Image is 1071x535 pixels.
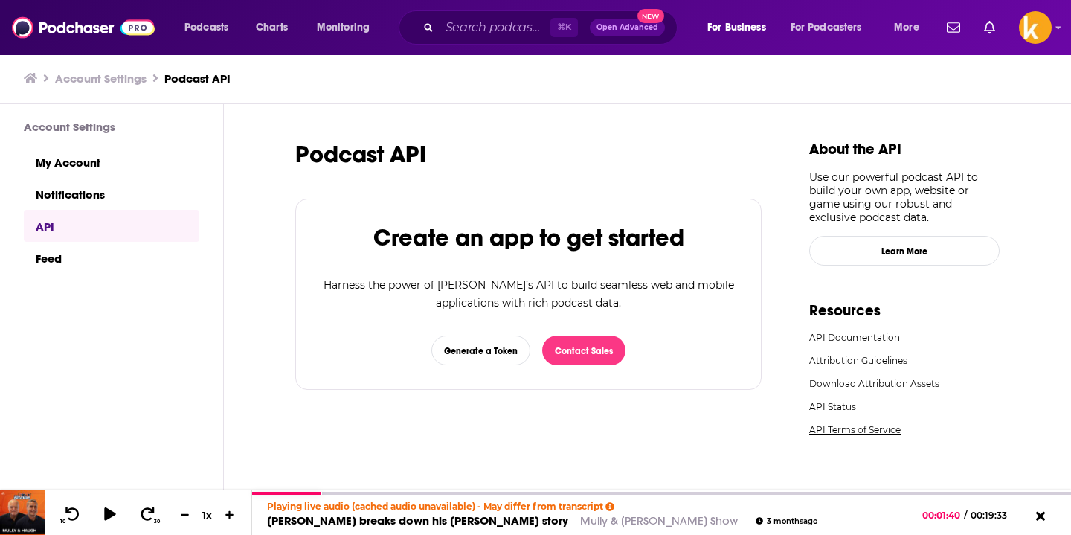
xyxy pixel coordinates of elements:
[978,15,1001,40] a: Show notifications dropdown
[256,17,288,38] span: Charts
[306,16,389,39] button: open menu
[24,210,199,242] a: API
[431,336,530,365] button: Generate a Token
[809,401,1000,412] a: API Status
[894,17,919,38] span: More
[24,242,199,274] a: Feed
[809,170,1000,224] p: Use our powerful podcast API to build your own app, website or game using our robust and exclusiv...
[941,15,966,40] a: Show notifications dropdown
[809,332,1000,343] a: API Documentation
[1019,11,1052,44] button: Show profile menu
[697,16,785,39] button: open menu
[596,24,658,31] span: Open Advanced
[267,513,568,528] a: [PERSON_NAME] breaks down his [PERSON_NAME] story
[135,506,163,525] button: 30
[809,355,1000,366] a: Attribution Guidelines
[590,19,665,36] button: Open AdvancedNew
[809,378,1000,389] a: Download Attribution Assets
[373,223,684,252] h2: Create an app to get started
[24,146,199,178] a: My Account
[791,17,862,38] span: For Podcasters
[154,519,160,525] span: 30
[809,424,1000,435] a: API Terms of Service
[246,16,297,39] a: Charts
[24,178,199,210] a: Notifications
[320,276,737,312] p: Harness the power of [PERSON_NAME]’s API to build seamless web and mobile applications with rich ...
[1019,11,1052,44] span: Logged in as sshawan
[164,71,231,86] a: Podcast API
[295,140,762,169] h1: Podcast API
[195,509,220,521] div: 1 x
[781,16,884,39] button: open menu
[24,120,199,134] h3: Account Settings
[637,9,664,23] span: New
[60,519,65,525] span: 10
[184,17,228,38] span: Podcasts
[967,510,1022,521] span: 00:19:33
[413,10,692,45] div: Search podcasts, credits, & more...
[922,510,964,521] span: 00:01:40
[884,16,938,39] button: open menu
[1019,11,1052,44] img: User Profile
[707,17,766,38] span: For Business
[964,510,967,521] span: /
[267,501,817,512] p: Playing live audio (cached audio unavailable) - May differ from transcript
[317,17,370,38] span: Monitoring
[12,13,155,42] img: Podchaser - Follow, Share and Rate Podcasts
[809,140,1000,158] h1: About the API
[809,236,1000,266] a: Learn More
[440,16,550,39] input: Search podcasts, credits, & more...
[756,517,817,525] div: 3 months ago
[57,506,86,525] button: 10
[550,18,578,37] span: ⌘ K
[55,71,147,86] a: Account Settings
[580,513,738,528] a: Mully & [PERSON_NAME] Show
[809,301,1000,320] h1: Resources
[542,336,625,365] button: Contact Sales
[174,16,248,39] button: open menu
